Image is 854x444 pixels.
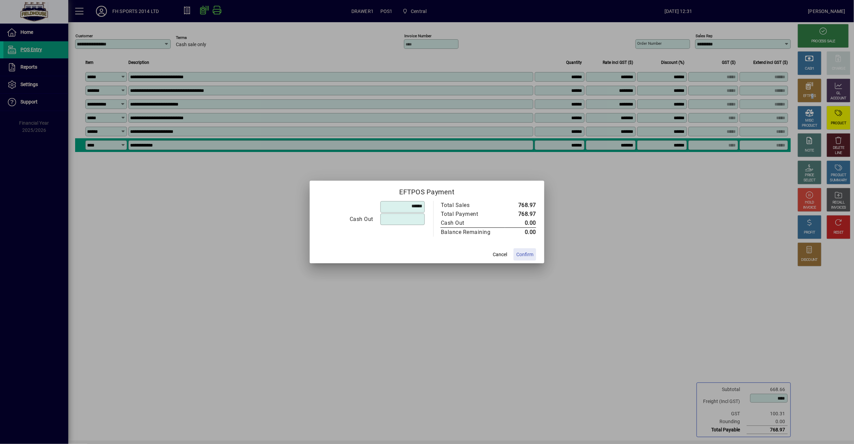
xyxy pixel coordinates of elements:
[505,228,536,237] td: 0.00
[505,210,536,219] td: 768.97
[505,219,536,228] td: 0.00
[493,251,507,258] span: Cancel
[441,219,498,227] div: Cash Out
[440,201,505,210] td: Total Sales
[441,228,498,236] div: Balance Remaining
[505,201,536,210] td: 768.97
[516,251,533,258] span: Confirm
[310,181,544,200] h2: EFTPOS Payment
[318,215,373,223] div: Cash Out
[489,248,511,261] button: Cancel
[514,248,536,261] button: Confirm
[440,210,505,219] td: Total Payment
